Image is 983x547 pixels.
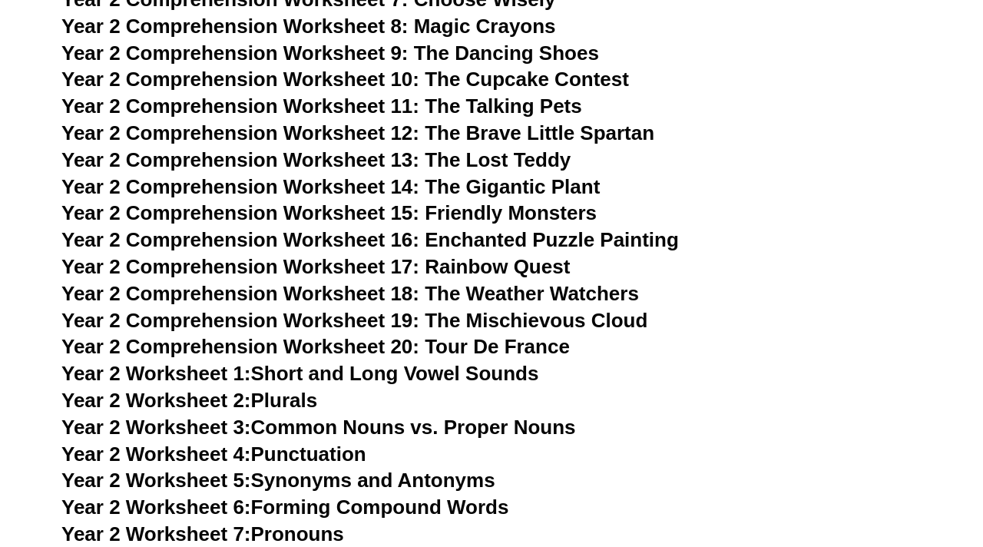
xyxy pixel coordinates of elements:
span: Year 2 Worksheet 6: [61,496,251,519]
span: Year 2 Worksheet 4: [61,443,251,466]
a: Year 2 Worksheet 4:Punctuation [61,443,366,466]
a: Year 2 Comprehension Worksheet 20: Tour De France [61,335,570,358]
a: Year 2 Comprehension Worksheet 16: Enchanted Puzzle Painting [61,228,679,251]
iframe: Chat Widget [720,373,983,547]
a: Year 2 Comprehension Worksheet 15: Friendly Monsters [61,201,597,224]
a: Year 2 Worksheet 3:Common Nouns vs. Proper Nouns [61,416,576,439]
a: Year 2 Comprehension Worksheet 14: The Gigantic Plant [61,175,600,198]
a: Year 2 Comprehension Worksheet 13: The Lost Teddy [61,148,571,171]
a: Year 2 Comprehension Worksheet 11: The Talking Pets [61,94,582,118]
a: Year 2 Worksheet 5:Synonyms and Antonyms [61,469,495,492]
span: Year 2 Worksheet 3: [61,416,251,439]
a: Year 2 Comprehension Worksheet 12: The Brave Little Spartan [61,121,654,144]
a: Year 2 Comprehension Worksheet 18: The Weather Watchers [61,282,639,305]
a: Year 2 Worksheet 1:Short and Long Vowel Sounds [61,362,538,385]
span: Year 2 Worksheet 5: [61,469,251,492]
a: Year 2 Comprehension Worksheet 9: The Dancing Shoes [61,41,599,65]
span: Year 2 Worksheet 1: [61,362,251,385]
a: Year 2 Worksheet 2:Plurals [61,389,317,412]
span: Year 2 Worksheet 2: [61,389,251,412]
a: Year 2 Comprehension Worksheet 8: Magic Crayons [61,15,556,38]
a: Year 2 Worksheet 7:Pronouns [61,522,344,545]
a: Year 2 Comprehension Worksheet 17: Rainbow Quest [61,255,570,278]
a: Year 2 Comprehension Worksheet 19: The Mischievous Cloud [61,309,647,332]
span: Year 2 Worksheet 7: [61,522,251,545]
a: Year 2 Comprehension Worksheet 10: The Cupcake Contest [61,68,629,91]
a: Year 2 Worksheet 6:Forming Compound Words [61,496,508,519]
